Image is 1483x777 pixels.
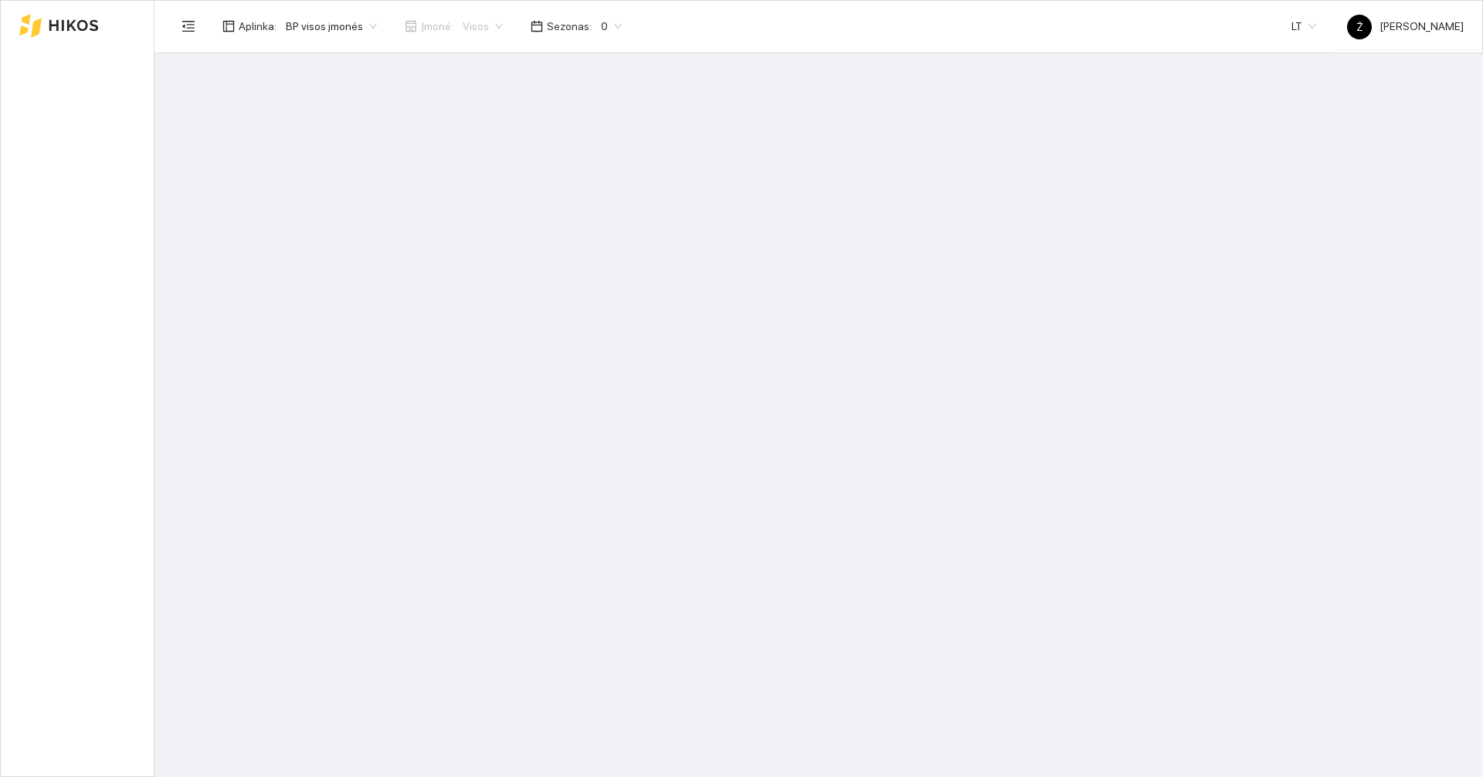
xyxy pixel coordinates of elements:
[405,20,417,32] span: shop
[1291,15,1316,38] span: LT
[222,20,235,32] span: layout
[547,18,592,35] span: Sezonas :
[463,15,503,38] span: Visos
[239,18,277,35] span: Aplinka :
[1347,20,1464,32] span: [PERSON_NAME]
[601,15,622,38] span: 0
[531,20,543,32] span: calendar
[1356,15,1363,39] span: Ž
[173,11,204,42] button: menu-fold
[182,19,195,33] span: menu-fold
[286,15,377,38] span: BP visos įmonės
[421,18,453,35] span: Įmonė :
